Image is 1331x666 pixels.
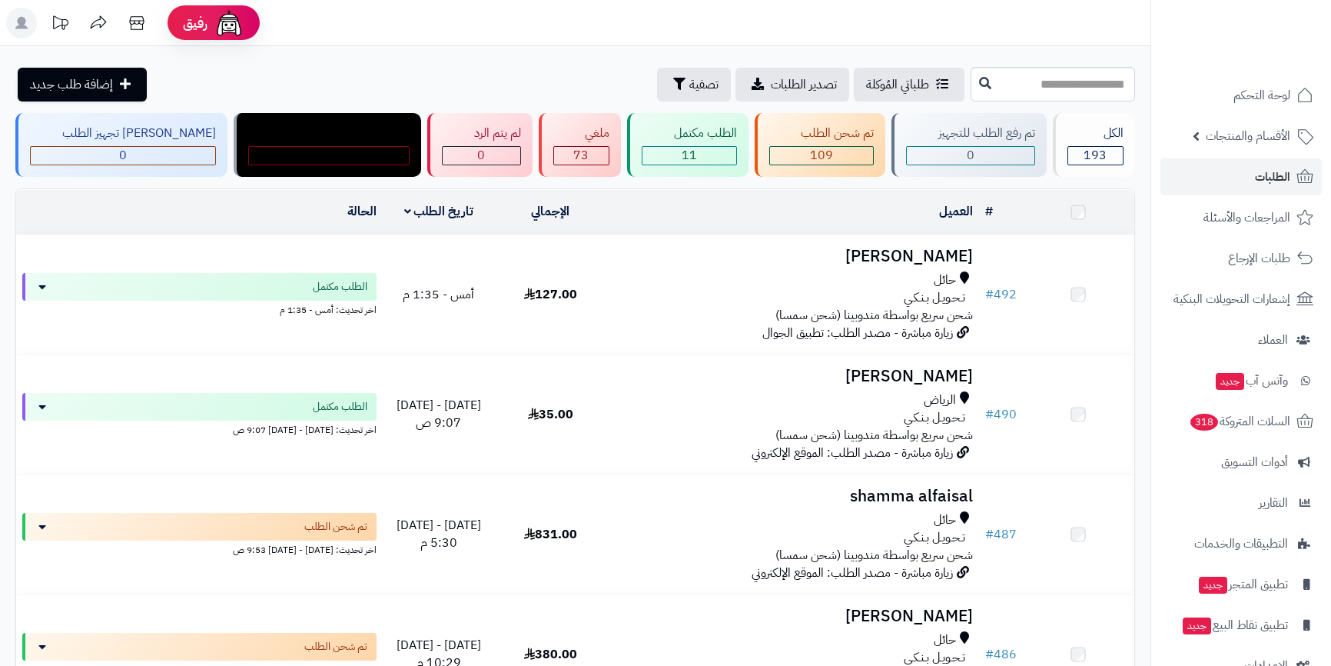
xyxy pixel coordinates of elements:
[1199,577,1227,594] span: جديد
[1221,451,1288,473] span: أدوات التسويق
[41,8,79,42] a: تحديثات المنصة
[1050,113,1139,177] a: الكل193
[183,14,207,32] span: رفيق
[536,113,625,177] a: ملغي 73
[531,202,569,221] a: الإجمالي
[904,529,965,547] span: تـحـويـل بـنـكـي
[22,541,377,557] div: اخر تحديث: [DATE] - [DATE] 9:53 ص
[553,125,610,142] div: ملغي
[904,289,965,307] span: تـحـويـل بـنـكـي
[904,409,965,427] span: تـحـويـل بـنـكـي
[612,608,973,625] h3: [PERSON_NAME]
[985,285,994,304] span: #
[985,525,994,544] span: #
[1084,146,1107,165] span: 193
[1160,566,1322,603] a: تطبيق المتجرجديد
[985,405,994,424] span: #
[657,68,731,102] button: تصفية
[1181,614,1288,636] span: تطبيق نقاط البيع
[12,113,231,177] a: [PERSON_NAME] تجهيز الطلب 0
[1160,158,1322,195] a: الطلبات
[752,444,953,462] span: زيارة مباشرة - مصدر الطلب: الموقع الإلكتروني
[612,248,973,265] h3: [PERSON_NAME]
[1255,166,1290,188] span: الطلبات
[985,525,1017,544] a: #487
[304,519,367,534] span: تم شحن الطلب
[22,421,377,437] div: اخر تحديث: [DATE] - [DATE] 9:07 ص
[403,285,474,304] span: أمس - 1:35 م
[1160,485,1322,521] a: التقارير
[30,125,216,142] div: [PERSON_NAME] تجهيز الطلب
[304,639,367,654] span: تم شحن الطلب
[31,147,215,165] div: 0
[424,113,536,177] a: لم يتم الرد 0
[771,75,837,94] span: تصدير الطلبات
[1226,12,1316,44] img: logo-2.png
[624,113,752,177] a: الطلب مكتمل 11
[770,147,874,165] div: 109
[1206,125,1290,147] span: الأقسام والمنتجات
[1216,373,1244,390] span: جديد
[985,645,994,664] span: #
[1160,199,1322,236] a: المراجعات والأسئلة
[689,75,719,94] span: تصفية
[214,8,244,38] img: ai-face.png
[888,113,1050,177] a: تم رفع الطلب للتجهيز 0
[1214,370,1288,391] span: وآتس آب
[248,125,410,142] div: مندوب توصيل داخل الرياض
[231,113,425,177] a: مندوب توصيل داخل الرياض 0
[443,147,520,165] div: 0
[1183,618,1211,634] span: جديد
[939,202,973,221] a: العميل
[775,426,973,445] span: شحن سريع بواسطة مندوبينا (شحن سمسا)
[1160,403,1322,440] a: السلات المتروكة318
[1160,240,1322,277] a: طلبات الإرجاع
[642,125,737,142] div: الطلب مكتمل
[752,564,953,582] span: زيارة مباشرة - مصدر الطلب: الموقع الإلكتروني
[313,279,367,295] span: الطلب مكتمل
[397,396,481,432] span: [DATE] - [DATE] 9:07 ص
[906,125,1035,142] div: تم رفع الطلب للتجهيز
[907,147,1034,165] div: 0
[1160,607,1322,644] a: تطبيق نقاط البيعجديد
[854,68,964,102] a: طلباتي المُوكلة
[313,399,367,415] span: الطلب مكتمل
[1258,329,1288,351] span: العملاء
[1259,492,1288,514] span: التقارير
[682,146,697,165] span: 11
[985,405,1017,424] a: #490
[22,301,377,317] div: اخر تحديث: أمس - 1:35 م
[18,68,147,102] a: إضافة طلب جديد
[1160,525,1322,562] a: التطبيقات والخدمات
[524,645,577,664] span: 380.00
[775,306,973,325] span: شحن سريع بواسطة مندوبينا (شحن سمسا)
[775,546,973,564] span: شحن سريع بواسطة مندوبينا (شحن سمسا)
[642,147,736,165] div: 11
[554,147,609,165] div: 73
[573,146,589,165] span: 73
[967,146,974,165] span: 0
[934,631,956,649] span: حائل
[769,125,875,142] div: تم شحن الطلب
[249,147,410,165] div: 0
[924,391,956,409] span: الرياض
[524,525,577,544] span: 831.00
[442,125,521,142] div: لم يتم الرد
[528,405,573,424] span: 35.00
[1160,362,1322,399] a: وآتس آبجديد
[1203,207,1290,228] span: المراجعات والأسئلة
[1160,444,1322,481] a: أدوات التسويق
[866,75,929,94] span: طلباتي المُوكلة
[985,202,993,221] a: #
[612,488,973,505] h3: shamma alfaisal
[477,146,485,165] span: 0
[752,113,889,177] a: تم شحن الطلب 109
[612,368,973,385] h3: [PERSON_NAME]
[1160,321,1322,358] a: العملاء
[1173,288,1290,310] span: إشعارات التحويلات البنكية
[985,285,1017,304] a: #492
[524,285,577,304] span: 127.00
[762,324,953,342] span: زيارة مباشرة - مصدر الطلب: تطبيق الجوال
[934,511,956,529] span: حائل
[810,146,833,165] span: 109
